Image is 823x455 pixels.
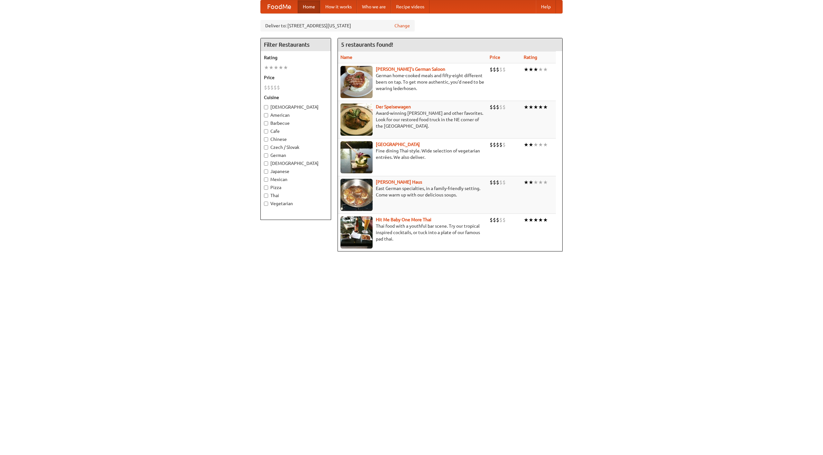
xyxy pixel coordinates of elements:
li: ★ [529,216,533,223]
input: Barbecue [264,121,268,125]
h5: Price [264,74,328,81]
label: Cafe [264,128,328,134]
a: FoodMe [261,0,298,13]
li: ★ [524,66,529,73]
li: ★ [533,179,538,186]
div: Deliver to: [STREET_ADDRESS][US_STATE] [260,20,415,32]
li: ★ [533,66,538,73]
a: Hit Me Baby One More Thai [376,217,431,222]
input: Japanese [264,169,268,174]
li: $ [264,84,267,91]
li: $ [270,84,274,91]
li: ★ [529,66,533,73]
li: $ [490,141,493,148]
a: How it works [320,0,357,13]
a: [PERSON_NAME] Haus [376,179,422,185]
p: German home-cooked meals and fifty-eight different beers on tap. To get more authentic, you'd nee... [340,72,484,92]
label: Mexican [264,176,328,183]
p: Fine dining Thai-style. Wide selection of vegetarian entrées. We also deliver. [340,148,484,160]
li: ★ [538,66,543,73]
li: ★ [264,64,269,71]
li: $ [502,66,506,73]
li: ★ [543,179,548,186]
li: $ [499,66,502,73]
li: $ [499,179,502,186]
li: ★ [538,179,543,186]
p: East German specialties, in a family-friendly setting. Come warm up with our delicious soups. [340,185,484,198]
li: $ [502,179,506,186]
input: American [264,113,268,117]
li: $ [490,179,493,186]
h5: Rating [264,54,328,61]
li: $ [277,84,280,91]
li: ★ [274,64,278,71]
label: Chinese [264,136,328,142]
li: ★ [543,66,548,73]
input: Thai [264,194,268,198]
img: satay.jpg [340,141,373,173]
li: ★ [533,104,538,111]
label: [DEMOGRAPHIC_DATA] [264,160,328,167]
li: ★ [543,104,548,111]
a: Price [490,55,500,60]
a: Der Speisewagen [376,104,411,109]
input: Pizza [264,186,268,190]
li: $ [502,216,506,223]
h4: Filter Restaurants [261,38,331,51]
li: $ [502,141,506,148]
li: ★ [529,179,533,186]
a: Rating [524,55,537,60]
li: $ [502,104,506,111]
li: ★ [524,104,529,111]
li: $ [493,66,496,73]
li: $ [490,66,493,73]
li: ★ [524,179,529,186]
a: Recipe videos [391,0,430,13]
li: ★ [538,104,543,111]
li: $ [493,104,496,111]
li: $ [267,84,270,91]
input: [DEMOGRAPHIC_DATA] [264,105,268,109]
h5: Cuisine [264,94,328,101]
li: $ [499,216,502,223]
img: kohlhaus.jpg [340,179,373,211]
li: $ [496,141,499,148]
li: $ [493,141,496,148]
label: [DEMOGRAPHIC_DATA] [264,104,328,110]
li: $ [490,104,493,111]
input: Mexican [264,177,268,182]
li: $ [499,141,502,148]
li: ★ [529,104,533,111]
li: ★ [538,216,543,223]
a: Help [536,0,556,13]
li: $ [493,179,496,186]
a: [PERSON_NAME]'s German Saloon [376,67,445,72]
img: babythai.jpg [340,216,373,249]
li: $ [496,104,499,111]
li: $ [496,216,499,223]
li: ★ [524,216,529,223]
li: ★ [524,141,529,148]
li: ★ [269,64,274,71]
li: ★ [533,216,538,223]
a: Who we are [357,0,391,13]
label: German [264,152,328,159]
img: esthers.jpg [340,66,373,98]
input: Cafe [264,129,268,133]
li: $ [499,104,502,111]
li: $ [490,216,493,223]
li: $ [496,66,499,73]
label: Barbecue [264,120,328,126]
label: Thai [264,192,328,199]
a: [GEOGRAPHIC_DATA] [376,142,420,147]
input: Vegetarian [264,202,268,206]
input: [DEMOGRAPHIC_DATA] [264,161,268,166]
a: Name [340,55,352,60]
label: Japanese [264,168,328,175]
input: Czech / Slovak [264,145,268,150]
